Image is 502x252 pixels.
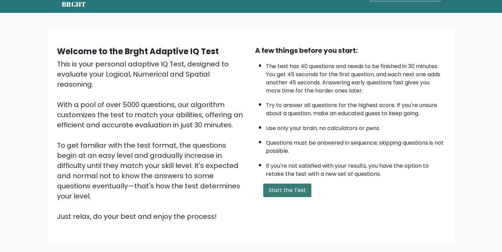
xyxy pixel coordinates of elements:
[266,159,445,178] li: If you're not satisfied with your results, you have the option to retake the test with a new set ...
[57,46,219,57] b: Welcome to the Brght Adaptive IQ Test
[266,59,445,95] li: The test has 40 questions and needs to be finished in 30 minutes. You get 45 seconds for the firs...
[266,121,445,132] li: Use only your brain, no calculators or pens.
[266,98,445,118] li: Try to answer all questions for the highest score. If you're unsure about a question, make an edu...
[266,135,445,155] li: Questions must be answered in sequence; skipping questions is not possible.
[263,184,311,197] button: Start the Test
[57,59,247,222] div: This is your personal adaptive IQ Test, designed to evaluate your Logical, Numerical and Spatial ...
[255,45,445,56] div: A few things before you start:
[62,0,86,8] h5: BRGHT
